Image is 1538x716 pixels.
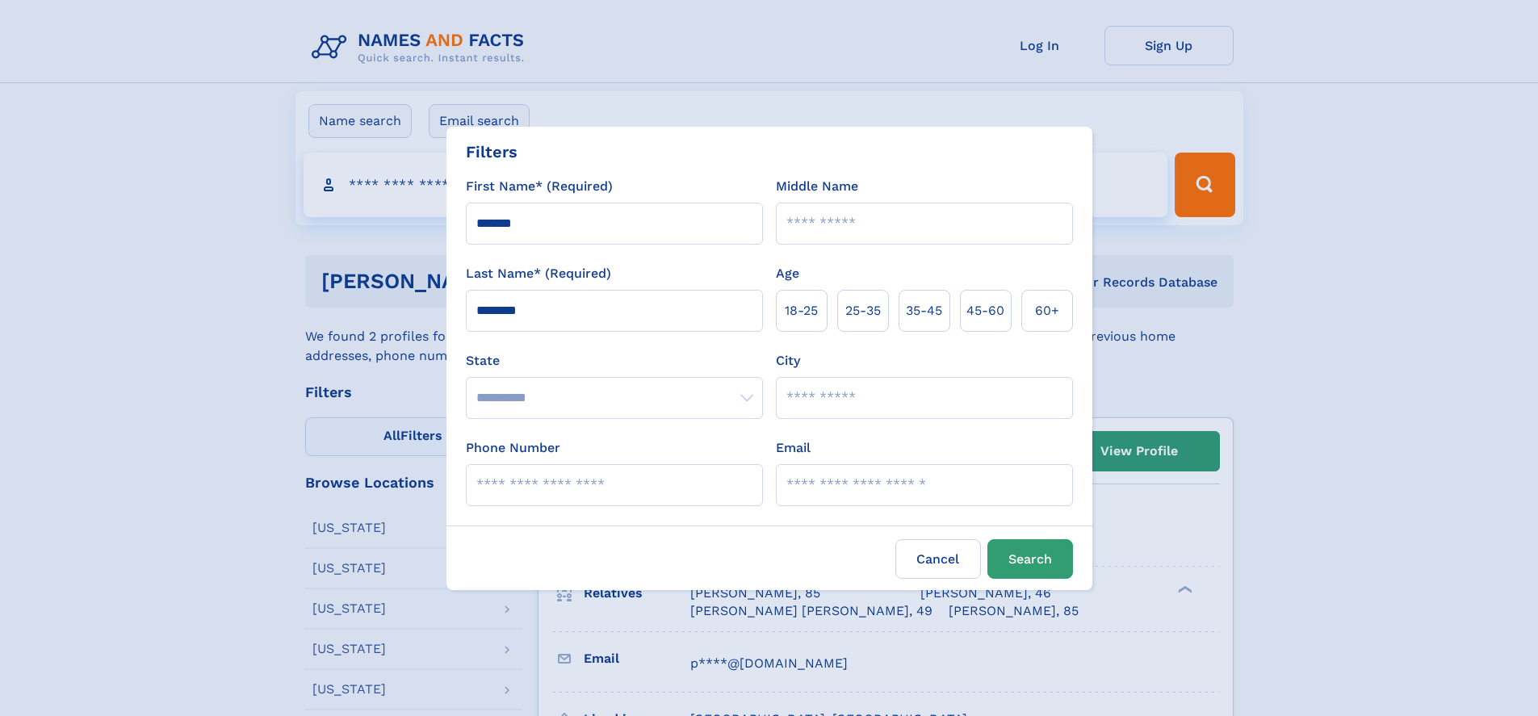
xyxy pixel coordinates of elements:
[466,177,613,196] label: First Name* (Required)
[1035,301,1059,320] span: 60+
[466,264,611,283] label: Last Name* (Required)
[906,301,942,320] span: 35‑45
[966,301,1004,320] span: 45‑60
[987,539,1073,579] button: Search
[466,140,518,164] div: Filters
[776,438,811,458] label: Email
[845,301,881,320] span: 25‑35
[785,301,818,320] span: 18‑25
[466,351,763,371] label: State
[466,438,560,458] label: Phone Number
[776,264,799,283] label: Age
[776,177,858,196] label: Middle Name
[776,351,800,371] label: City
[895,539,981,579] label: Cancel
